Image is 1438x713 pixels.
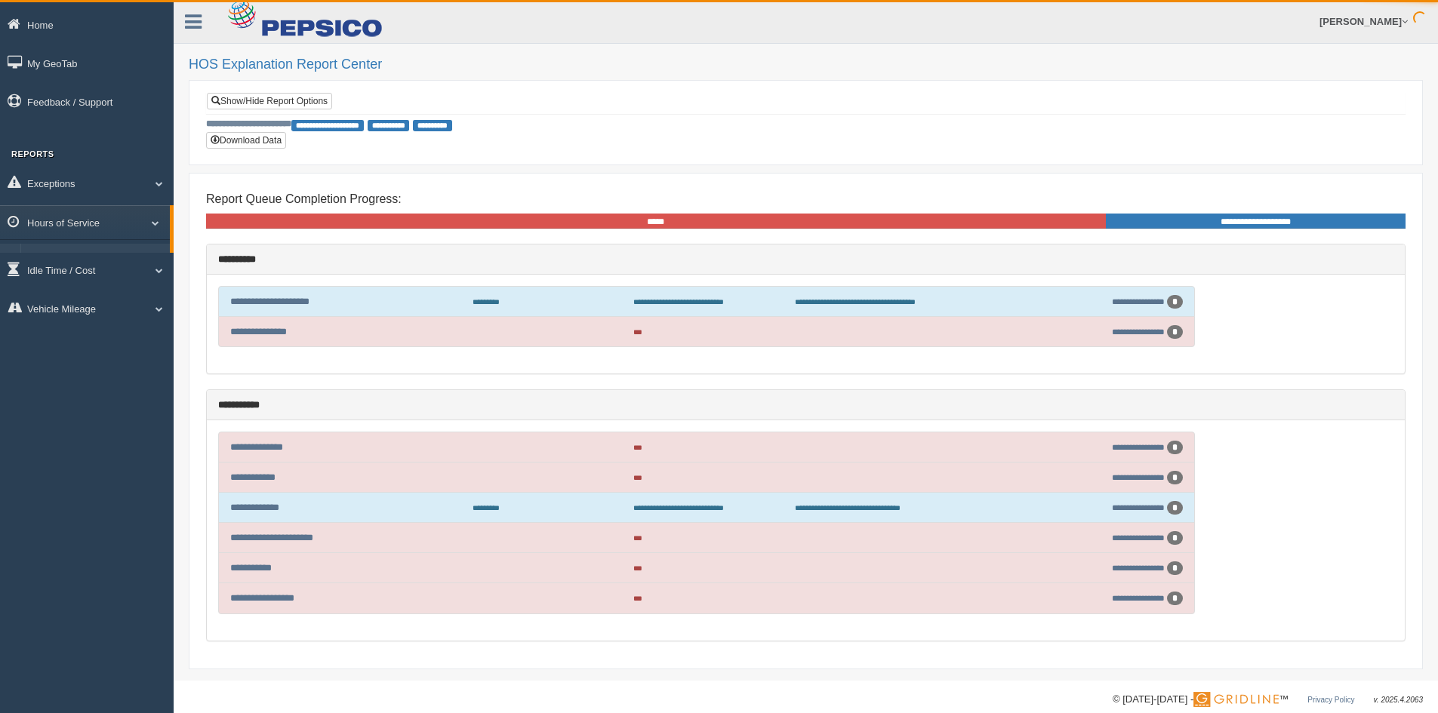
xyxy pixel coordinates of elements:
[1374,696,1423,704] span: v. 2025.4.2063
[27,244,170,271] a: HOS Explanation Reports
[206,192,1406,206] h4: Report Queue Completion Progress:
[1193,692,1279,707] img: Gridline
[1307,696,1354,704] a: Privacy Policy
[1113,692,1423,708] div: © [DATE]-[DATE] - ™
[207,93,332,109] a: Show/Hide Report Options
[189,57,1423,72] h2: HOS Explanation Report Center
[206,132,286,149] button: Download Data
